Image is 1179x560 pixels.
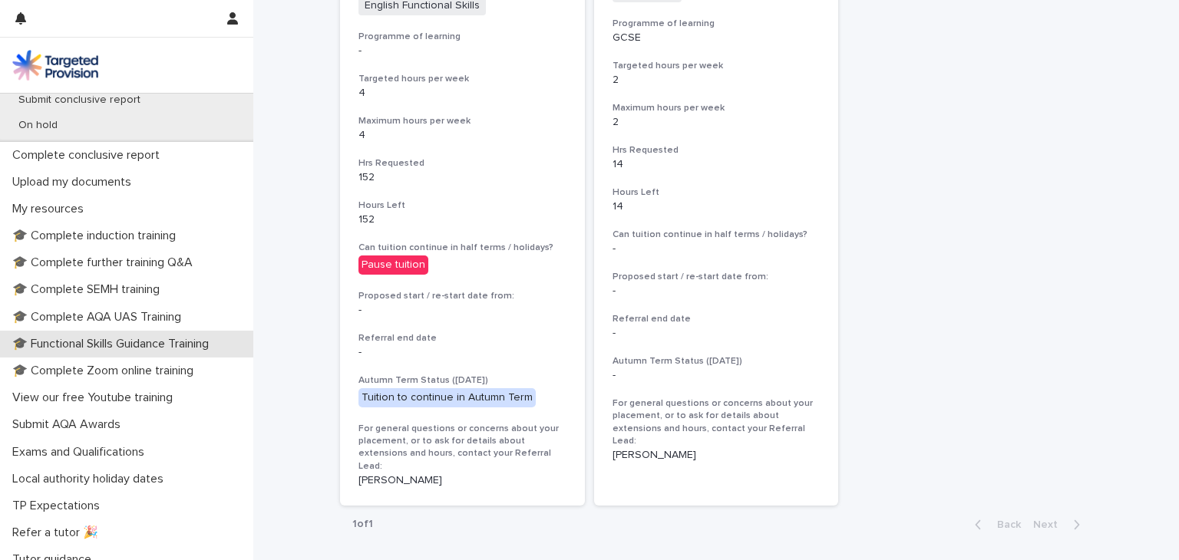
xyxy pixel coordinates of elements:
p: - [358,304,566,317]
p: TP Expectations [6,499,112,513]
div: Tuition to continue in Autumn Term [358,388,536,407]
h3: Autumn Term Status ([DATE]) [358,374,566,387]
p: 🎓 Complete further training Q&A [6,255,205,270]
p: [PERSON_NAME] [613,449,821,462]
h3: Hrs Requested [358,157,566,170]
p: 1 of 1 [340,506,385,543]
p: - [358,346,566,359]
p: 🎓 Complete SEMH training [6,282,172,297]
p: 4 [358,87,566,100]
p: On hold [6,119,70,132]
h3: Maximum hours per week [613,102,821,114]
h3: Maximum hours per week [358,115,566,127]
p: 🎓 Complete AQA UAS Training [6,310,193,324]
p: Submit conclusive report [6,94,153,107]
p: Upload my documents [6,175,144,189]
span: Back [988,519,1021,530]
div: Pause tuition [358,255,428,275]
h3: Hours Left [358,199,566,212]
p: View our free Youtube training [6,390,185,405]
img: M5nRWzHhSzIhMunXDL62 [12,50,98,81]
p: - [613,242,821,255]
button: Back [963,518,1027,532]
h3: Hrs Requested [613,144,821,156]
h3: Targeted hours per week [613,60,821,72]
h3: Autumn Term Status ([DATE]) [613,355,821,367]
p: Submit AQA Awards [6,417,133,432]
p: Local authority holiday dates [6,472,176,486]
p: [PERSON_NAME] [358,474,566,487]
p: 2 [613,116,821,129]
p: GCSE [613,31,821,44]
p: - [613,285,821,298]
p: 152 [358,213,566,226]
p: 2 [613,74,821,87]
button: Next [1027,518,1092,532]
p: Refer a tutor 🎉 [6,525,111,540]
p: 152 [358,171,566,184]
p: - [613,369,821,382]
p: - [613,327,821,340]
h3: Hours Left [613,186,821,199]
h3: Proposed start / re-start date from: [358,290,566,302]
h3: Referral end date [613,313,821,325]
p: 🎓 Complete Zoom online training [6,364,206,378]
p: - [358,44,566,58]
p: 🎓 Complete induction training [6,229,188,243]
h3: Referral end date [358,332,566,344]
h3: For general questions or concerns about your placement, or to ask for details about extensions an... [613,397,821,447]
p: Complete conclusive report [6,148,172,163]
p: 4 [358,129,566,142]
span: Next [1033,519,1067,530]
h3: Proposed start / re-start date from: [613,271,821,283]
p: 🎓 Functional Skills Guidance Training [6,337,221,351]
p: 14 [613,200,821,213]
p: Exams and Qualifications [6,445,157,460]
h3: Programme of learning [358,31,566,43]
p: 14 [613,158,821,171]
h3: Can tuition continue in half terms / holidays? [358,242,566,254]
p: My resources [6,202,96,216]
h3: Programme of learning [613,18,821,30]
h3: Can tuition continue in half terms / holidays? [613,229,821,241]
h3: For general questions or concerns about your placement, or to ask for details about extensions an... [358,423,566,473]
h3: Targeted hours per week [358,73,566,85]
